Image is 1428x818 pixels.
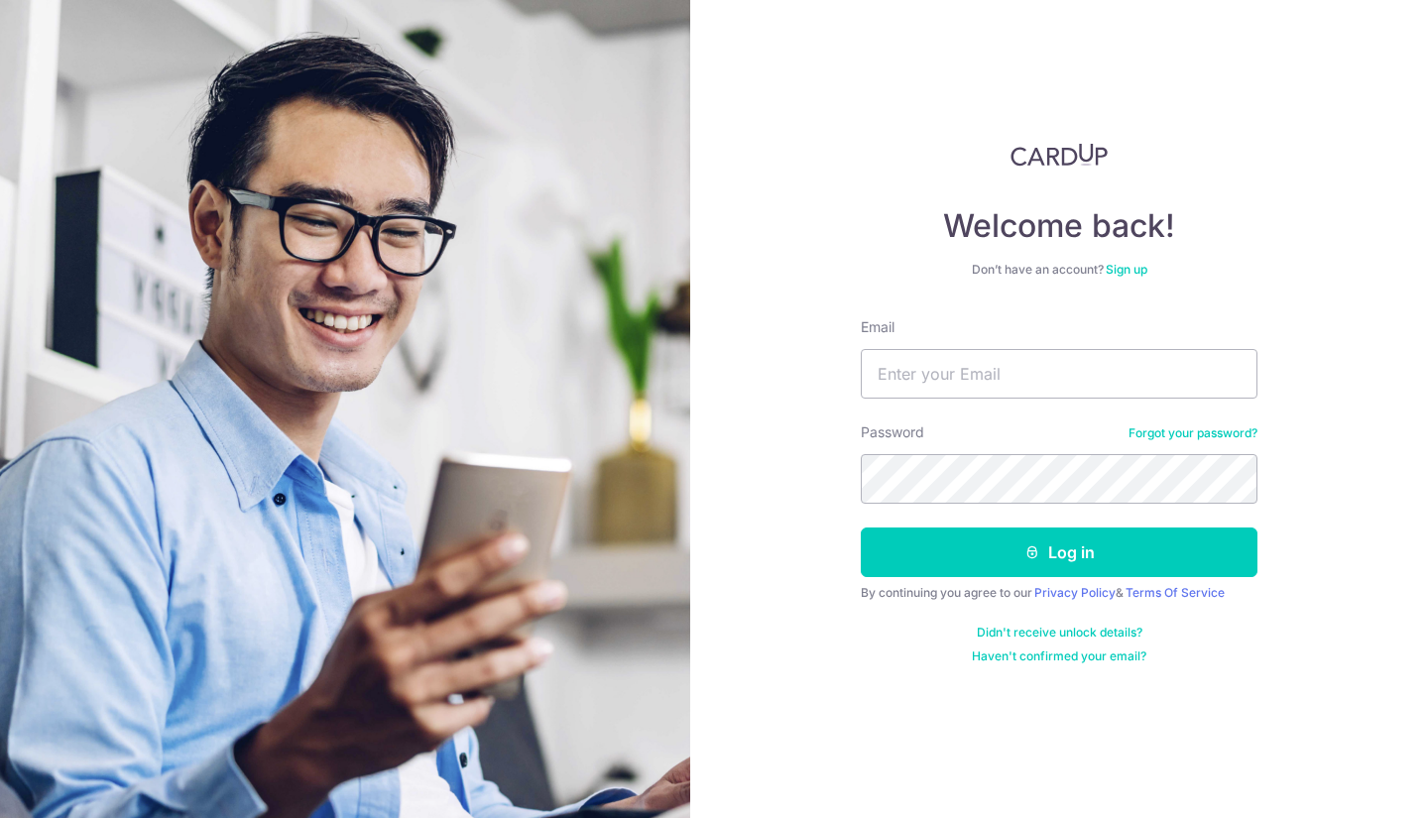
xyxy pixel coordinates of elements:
a: Haven't confirmed your email? [972,648,1146,664]
div: Don’t have an account? [861,262,1257,278]
button: Log in [861,527,1257,577]
a: Sign up [1106,262,1147,277]
a: Didn't receive unlock details? [977,625,1142,641]
a: Privacy Policy [1034,585,1116,600]
input: Enter your Email [861,349,1257,399]
label: Password [861,422,924,442]
a: Forgot your password? [1129,425,1257,441]
a: Terms Of Service [1126,585,1225,600]
label: Email [861,317,894,337]
div: By continuing you agree to our & [861,585,1257,601]
img: CardUp Logo [1011,143,1108,167]
h4: Welcome back! [861,206,1257,246]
